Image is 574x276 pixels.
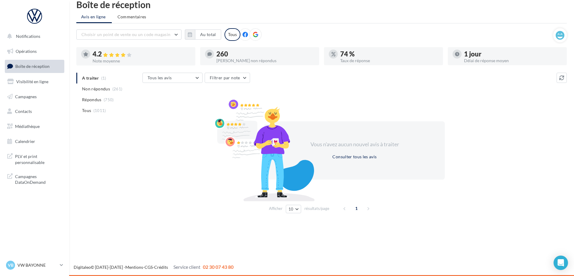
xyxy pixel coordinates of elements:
[4,135,66,148] a: Calendrier
[15,139,35,144] span: Calendrier
[118,14,146,20] span: Commentaires
[203,264,234,270] span: 02 30 07 43 80
[4,60,66,73] a: Boîte de réception
[185,29,221,40] button: Au total
[17,262,57,268] p: VW BAYONNE
[4,105,66,118] a: Contacts
[145,265,153,270] a: CGS
[464,59,562,63] div: Délai de réponse moyen
[216,51,314,57] div: 260
[93,59,191,63] div: Note moyenne
[112,86,123,91] span: (261)
[15,152,62,165] span: PLV et print personnalisable
[15,64,50,69] span: Boîte de réception
[8,262,14,268] span: VB
[195,29,221,40] button: Au total
[340,59,438,63] div: Taux de réponse
[15,124,40,129] span: Médiathèque
[464,51,562,57] div: 1 jour
[205,73,250,83] button: Filtrer par note
[148,75,172,80] span: Tous les avis
[304,206,329,211] span: résultats/page
[154,265,168,270] a: Crédits
[330,153,379,160] button: Consulter tous les avis
[74,265,234,270] span: © [DATE]-[DATE] - - -
[4,120,66,133] a: Médiathèque
[82,86,110,92] span: Non répondus
[15,109,32,114] span: Contacts
[554,256,568,270] div: Open Intercom Messenger
[216,59,314,63] div: [PERSON_NAME] non répondus
[142,73,203,83] button: Tous les avis
[224,28,240,41] div: Tous
[16,49,37,54] span: Opérations
[4,150,66,168] a: PLV et print personnalisable
[4,90,66,103] a: Campagnes
[303,141,406,148] div: Vous n'avez aucun nouvel avis à traiter
[4,30,63,43] button: Notifications
[15,94,37,99] span: Campagnes
[93,108,106,113] span: (1011)
[289,207,294,211] span: 10
[340,51,438,57] div: 74 %
[76,29,182,40] button: Choisir un point de vente ou un code magasin
[16,34,40,39] span: Notifications
[74,265,91,270] a: Digitaleo
[4,45,66,58] a: Opérations
[82,108,91,114] span: Tous
[5,259,64,271] a: VB VW BAYONNE
[286,205,301,213] button: 10
[81,32,170,37] span: Choisir un point de vente ou un code magasin
[269,206,282,211] span: Afficher
[93,51,191,58] div: 4.2
[4,75,66,88] a: Visibilité en ligne
[16,79,48,84] span: Visibilité en ligne
[352,204,361,213] span: 1
[82,97,102,103] span: Répondus
[15,172,62,185] span: Campagnes DataOnDemand
[104,97,114,102] span: (750)
[173,264,200,270] span: Service client
[125,265,143,270] a: Mentions
[4,170,66,188] a: Campagnes DataOnDemand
